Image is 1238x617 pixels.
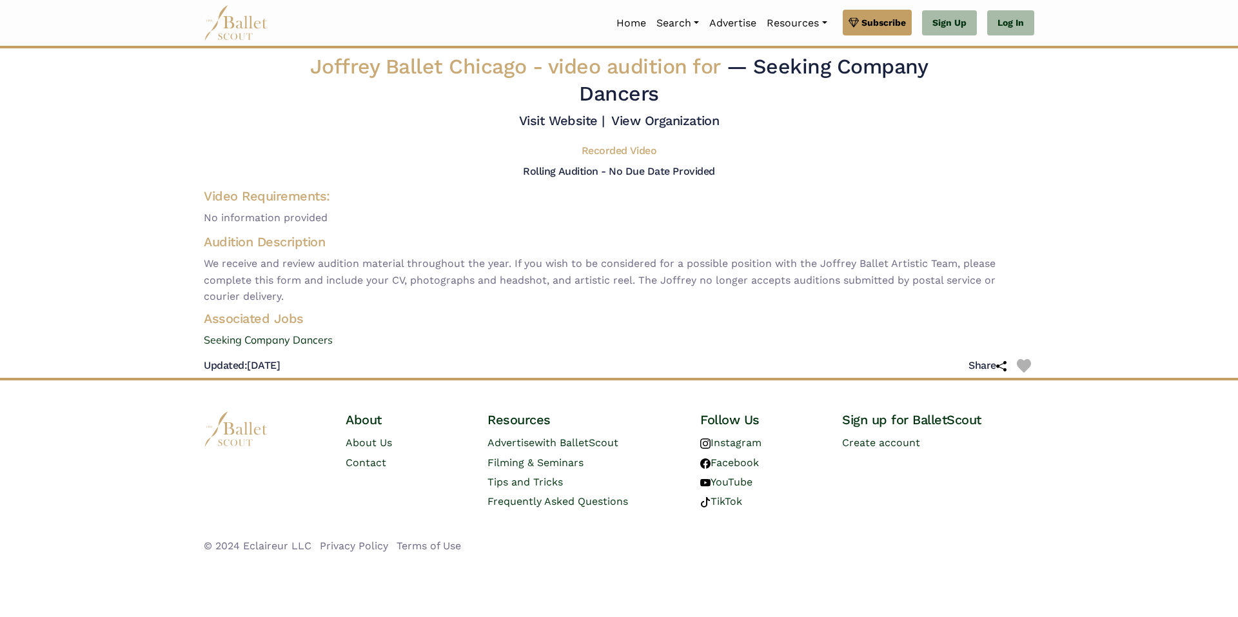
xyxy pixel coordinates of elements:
[487,456,584,469] a: Filming & Seminars
[700,497,711,507] img: tiktok logo
[519,113,605,128] a: Visit Website |
[700,436,761,449] a: Instagram
[849,15,859,30] img: gem.svg
[204,255,1034,305] span: We receive and review audition material throughout the year. If you wish to be considered for a p...
[204,188,330,204] span: Video Requirements:
[204,359,247,371] span: Updated:
[523,165,714,177] h5: Rolling Audition - No Due Date Provided
[987,10,1034,36] a: Log In
[397,540,461,552] a: Terms of Use
[922,10,977,36] a: Sign Up
[346,436,392,449] a: About Us
[611,113,719,128] a: View Organization
[761,10,832,37] a: Resources
[204,233,1034,250] h4: Audition Description
[579,54,928,106] span: — Seeking Company Dancers
[487,476,563,488] a: Tips and Tricks
[320,540,388,552] a: Privacy Policy
[193,332,1045,349] a: Seeking Company Dancers
[861,15,906,30] span: Subscribe
[204,359,280,373] h5: [DATE]
[704,10,761,37] a: Advertise
[611,10,651,37] a: Home
[700,495,742,507] a: TikTok
[582,144,656,158] h5: Recorded Video
[204,411,268,447] img: logo
[700,476,752,488] a: YouTube
[842,436,920,449] a: Create account
[487,495,628,507] a: Frequently Asked Questions
[310,54,727,79] span: Joffrey Ballet Chicago -
[535,436,618,449] span: with BalletScout
[487,411,680,428] h4: Resources
[204,210,1034,226] span: No information provided
[651,10,704,37] a: Search
[968,359,1007,373] h5: Share
[842,411,1034,428] h4: Sign up for BalletScout
[700,456,759,469] a: Facebook
[204,538,311,554] li: © 2024 Eclaireur LLC
[193,310,1045,327] h4: Associated Jobs
[346,456,386,469] a: Contact
[700,411,821,428] h4: Follow Us
[700,458,711,469] img: facebook logo
[548,54,720,79] span: video audition for
[843,10,912,35] a: Subscribe
[700,478,711,488] img: youtube logo
[700,438,711,449] img: instagram logo
[487,436,618,449] a: Advertisewith BalletScout
[346,411,467,428] h4: About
